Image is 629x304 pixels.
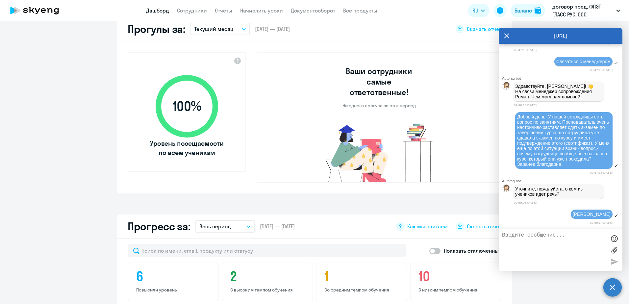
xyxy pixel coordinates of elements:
[467,223,501,230] span: Скачать отчет
[556,59,611,64] span: Связаться с менеджером
[514,201,537,204] time: 09:59:08[DATE]
[515,186,602,197] p: Уточните, пожалуйста, о ком из учеников идет речь?
[337,66,421,97] h3: Ваши сотрудники самые ответственные!
[515,84,602,89] p: Здравствуйте, [PERSON_NAME]! 👋
[240,7,283,14] a: Начислить уроки
[313,122,445,182] img: no-truants
[343,7,377,14] a: Все продукты
[418,287,495,293] p: С низким темпом обучения
[468,4,490,17] button: RU
[552,3,614,18] p: договор пред, ФЛЭТ ГЛАСС РУС, ООО
[502,179,622,183] div: Autofaq bot
[515,89,602,99] p: На связи менеджер сопровождения Роман. Чем могу вам помочь?
[514,48,537,52] time: 09:47:18[DATE]
[215,7,232,14] a: Отчеты
[194,25,234,33] p: Текущий месяц
[535,7,541,14] img: balance
[324,287,401,293] p: Со средним темпом обучения
[260,223,295,230] span: [DATE] — [DATE]
[128,244,406,257] input: Поиск по имени, email, продукту или статусу
[190,23,250,35] button: Текущий месяц
[609,245,619,255] label: Лимит 10 файлов
[515,7,532,14] div: Баланс
[573,212,611,217] span: [PERSON_NAME]
[177,7,207,14] a: Сотрудники
[502,185,511,194] img: bot avatar
[590,221,613,224] time: 09:59:34[DATE]
[590,68,613,72] time: 09:47:26[DATE]
[511,4,545,17] button: Балансbalance
[444,247,501,255] p: Показать отключенных
[128,220,190,233] h2: Прогресс за:
[136,268,213,284] h4: 6
[128,22,185,36] h2: Прогулы за:
[195,220,255,233] button: Весь период
[502,82,511,91] img: bot avatar
[472,7,478,14] span: RU
[502,76,622,80] div: Autofaq bot
[230,287,307,293] p: С высоким темпом обучения
[146,7,169,14] a: Дашборд
[407,223,448,230] span: Как мы считаем
[199,222,231,230] p: Весь период
[324,268,401,284] h4: 1
[149,98,225,114] span: 100 %
[549,3,623,18] button: договор пред, ФЛЭТ ГЛАСС РУС, ООО
[291,7,335,14] a: Документооборот
[467,25,501,33] span: Скачать отчет
[136,287,213,293] p: Повысили уровень
[230,268,307,284] h4: 2
[418,268,495,284] h4: 10
[342,103,416,109] p: Ни одного прогула за этот период
[255,25,290,33] span: [DATE] — [DATE]
[517,114,611,167] span: Добрый день! У нашей сотрудницы есть вопрос по занятиям. Преподаватель очень настойчиво заставляе...
[149,139,225,157] span: Уровень посещаемости по всем ученикам
[514,103,537,107] time: 09:48:10[DATE]
[590,171,613,174] time: 09:57:38[DATE]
